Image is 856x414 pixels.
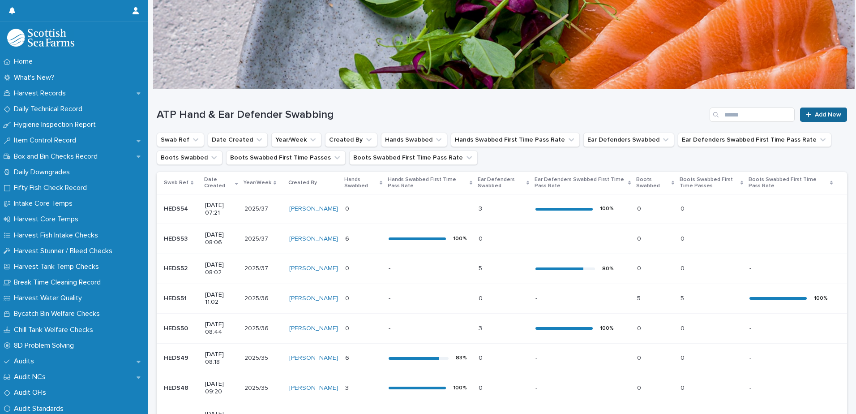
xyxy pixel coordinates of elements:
[681,353,686,362] p: 0
[205,261,237,276] p: [DATE] 08:02
[157,133,204,147] button: Swab Ref
[389,293,392,302] p: -
[749,263,753,272] p: -
[244,263,270,272] p: 2025/37
[637,323,643,332] p: 0
[800,108,847,122] a: Add New
[389,263,392,272] p: -
[637,293,642,302] p: 5
[244,203,270,213] p: 2025/37
[749,383,753,392] p: -
[10,168,77,177] p: Daily Downgrades
[479,323,484,332] p: 3
[164,353,190,362] p: HEDS49
[10,152,105,161] p: Box and Bin Checks Record
[345,263,351,272] p: 0
[478,175,524,191] p: Ear Defenders Swabbed
[10,73,62,82] p: What's New?
[10,294,89,302] p: Harvest Water Quality
[535,353,539,362] p: -
[226,151,346,165] button: Boots Swabbed First Time Passes
[479,203,484,213] p: 3
[453,236,467,242] div: 100 %
[244,178,271,188] p: Year/Week
[10,405,71,413] p: Audit Standards
[10,388,53,397] p: Audit OFIs
[244,383,270,392] p: 2025/35
[289,205,338,213] a: [PERSON_NAME]
[389,323,392,332] p: -
[205,380,237,396] p: [DATE] 09:20
[637,233,643,243] p: 0
[10,278,108,287] p: Break Time Cleaning Record
[678,133,831,147] button: Ear Defenders Swabbed First Time Pass Rate
[10,136,83,145] p: Item Control Record
[749,203,753,213] p: -
[681,233,686,243] p: 0
[164,323,190,332] p: HEDS50
[164,263,189,272] p: HEDS52
[451,133,580,147] button: Hands Swabbed First Time Pass Rate
[289,295,338,302] a: [PERSON_NAME]
[10,247,120,255] p: Harvest Stunner / Bleed Checks
[453,385,467,391] div: 100 %
[345,353,351,362] p: 6
[749,353,753,362] p: -
[600,206,614,212] div: 100 %
[205,291,237,306] p: [DATE] 11:02
[244,293,270,302] p: 2025/36
[10,231,105,240] p: Harvest Fish Intake Checks
[289,325,338,332] a: [PERSON_NAME]
[205,321,237,336] p: [DATE] 08:44
[637,263,643,272] p: 0
[681,203,686,213] p: 0
[479,383,484,392] p: 0
[814,295,828,302] div: 100 %
[388,175,467,191] p: Hands Swabbed First Time Pass Rate
[10,89,73,98] p: Harvest Records
[349,151,478,165] button: Boots Swabbed First Time Pass Rate
[749,233,753,243] p: -
[208,133,268,147] button: Date Created
[164,383,190,392] p: HEDS48
[157,373,847,403] tr: HEDS48HEDS48 [DATE] 09:202025/352025/35 [PERSON_NAME] 33 100%00 -- 00 00 --
[535,233,539,243] p: -
[164,178,188,188] p: Swab Ref
[535,175,626,191] p: Ear Defenders Swabbed First Time Pass Rate
[10,310,107,318] p: Bycatch Bin Welfare Checks
[10,184,94,192] p: Fifty Fish Check Record
[10,341,81,350] p: 8D Problem Solving
[325,133,377,147] button: Created By
[479,263,484,272] p: 5
[164,293,188,302] p: HEDS51
[289,354,338,362] a: [PERSON_NAME]
[479,233,484,243] p: 0
[289,235,338,243] a: [PERSON_NAME]
[157,224,847,254] tr: HEDS53HEDS53 [DATE] 08:062025/372025/37 [PERSON_NAME] 66 100%00 -- 00 00 --
[157,284,847,314] tr: HEDS51HEDS51 [DATE] 11:022025/362025/36 [PERSON_NAME] 00 -- 00 -- 55 55 100%
[10,263,106,271] p: Harvest Tank Temp Checks
[205,202,237,217] p: [DATE] 07:21
[157,151,223,165] button: Boots Swabbed
[749,323,753,332] p: -
[600,325,614,332] div: 100 %
[288,178,317,188] p: Created By
[456,355,467,361] div: 83 %
[205,351,237,366] p: [DATE] 08:18
[636,175,669,191] p: Boots Swabbed
[204,175,233,191] p: Date Created
[637,353,643,362] p: 0
[479,293,484,302] p: 0
[271,133,321,147] button: Year/Week
[289,265,338,272] a: [PERSON_NAME]
[10,373,53,381] p: Audit NCs
[10,57,40,66] p: Home
[157,314,847,344] tr: HEDS50HEDS50 [DATE] 08:442025/362025/36 [PERSON_NAME] 00 -- 33 100%00 00 --
[710,108,795,122] input: Search
[10,199,80,208] p: Intake Core Temps
[389,203,392,213] p: -
[10,326,100,334] p: Chill Tank Welfare Checks
[637,383,643,392] p: 0
[381,133,447,147] button: Hands Swabbed
[345,233,351,243] p: 6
